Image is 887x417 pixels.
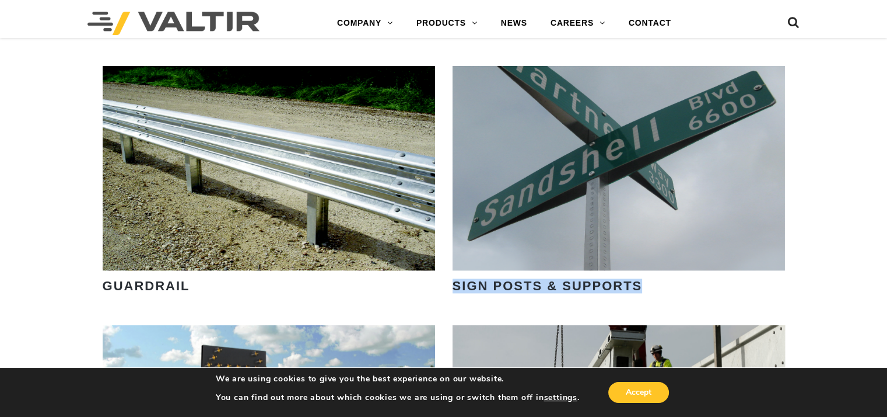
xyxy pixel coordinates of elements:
[453,279,643,293] strong: SIGN POSTS & SUPPORTS
[216,374,580,384] p: We are using cookies to give you the best experience on our website.
[489,12,539,35] a: NEWS
[216,392,580,403] p: You can find out more about which cookies we are using or switch them off in .
[325,12,405,35] a: COMPANY
[539,12,617,35] a: CAREERS
[103,279,190,293] strong: GUARDRAIL
[544,392,577,403] button: settings
[87,12,260,35] img: Valtir
[608,382,669,403] button: Accept
[617,12,683,35] a: CONTACT
[405,12,489,35] a: PRODUCTS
